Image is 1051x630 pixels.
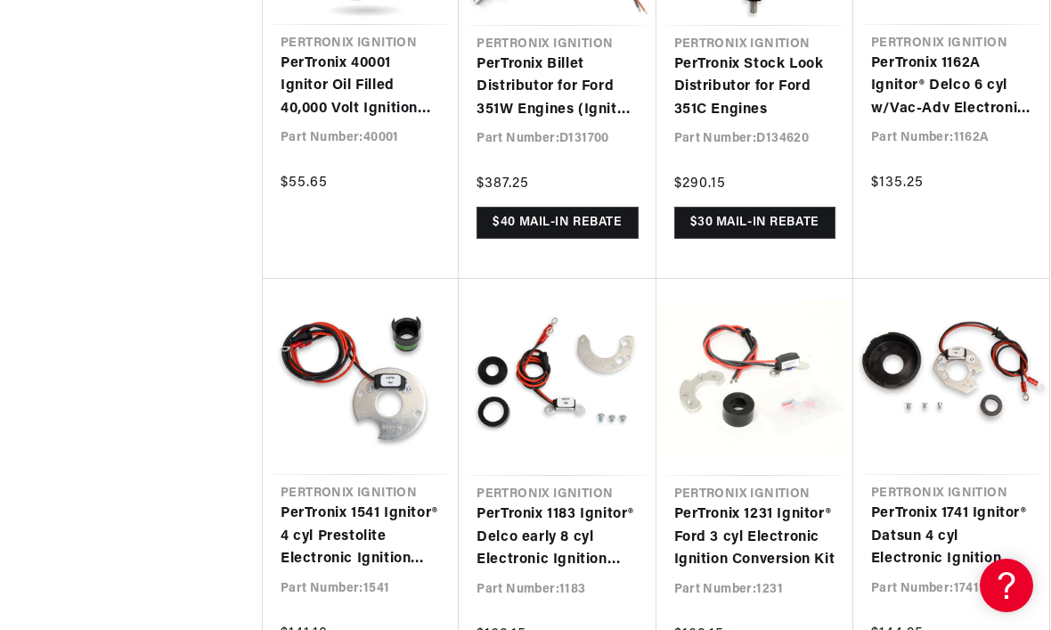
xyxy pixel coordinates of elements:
a: PerTronix 1231 Ignitor® Ford 3 cyl Electronic Ignition Conversion Kit [674,503,835,572]
a: PerTronix 40001 Ignitor Oil Filled 40,000 Volt Ignition Coil with 1.5 Ohms Resistance in Chrome [281,53,441,121]
a: PerTronix 1541 Ignitor® 4 cyl Prestolite Electronic Ignition Conversion Kit [281,503,441,571]
a: PerTronix 1162A Ignitor® Delco 6 cyl w/Vac-Adv Electronic Ignition Conversion Kit [871,53,1031,121]
a: PerTronix 1183 Ignitor® Delco early 8 cyl Electronic Ignition Conversion Kit [477,503,638,572]
a: PerTronix Stock Look Distributor for Ford 351C Engines [674,53,835,122]
a: PerTronix 1741 Ignitor® Datsun 4 cyl Electronic Ignition Conversion Kit [871,503,1031,571]
a: PerTronix Billet Distributor for Ford 351W Engines (Ignitor II) [477,53,638,122]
